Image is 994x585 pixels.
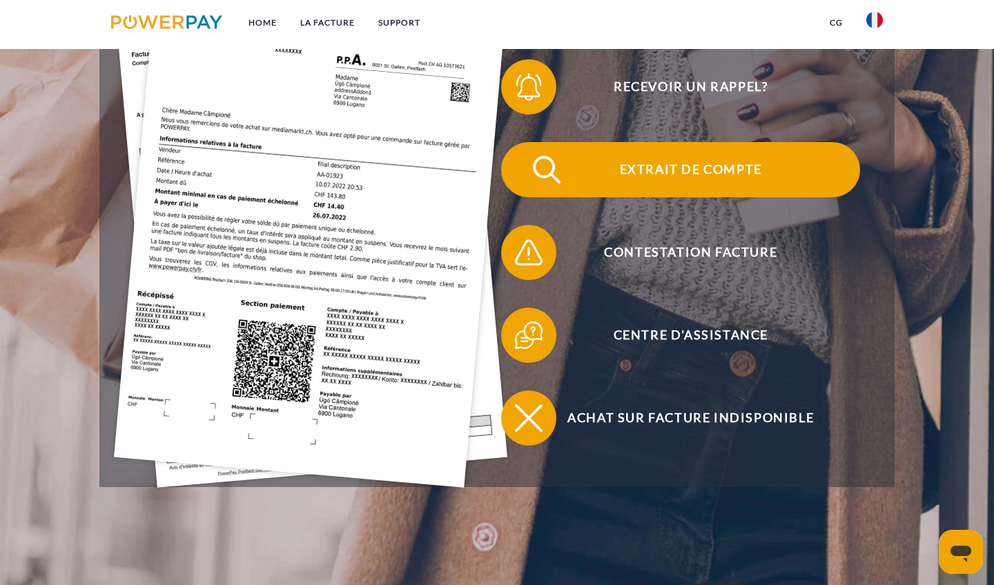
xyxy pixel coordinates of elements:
[501,59,860,115] button: Recevoir un rappel?
[522,308,860,363] span: Centre d'assistance
[501,142,860,197] button: Extrait de compte
[501,308,860,363] button: Centre d'assistance
[511,235,546,270] img: qb_warning.svg
[522,59,860,115] span: Recevoir un rappel?
[111,15,222,29] img: logo-powerpay.svg
[511,401,546,435] img: qb_close.svg
[501,225,860,280] button: Contestation Facture
[529,152,564,187] img: qb_search.svg
[367,10,432,35] a: Support
[818,10,855,35] a: CG
[522,225,860,280] span: Contestation Facture
[522,390,860,446] span: Achat sur facture indisponible
[511,318,546,353] img: qb_help.svg
[289,10,367,35] a: LA FACTURE
[511,70,546,104] img: qb_bell.svg
[522,142,860,197] span: Extrait de compte
[501,390,860,446] button: Achat sur facture indisponible
[866,12,883,28] img: fr
[939,530,983,574] iframe: Bouton de lancement de la fenêtre de messagerie
[237,10,289,35] a: Home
